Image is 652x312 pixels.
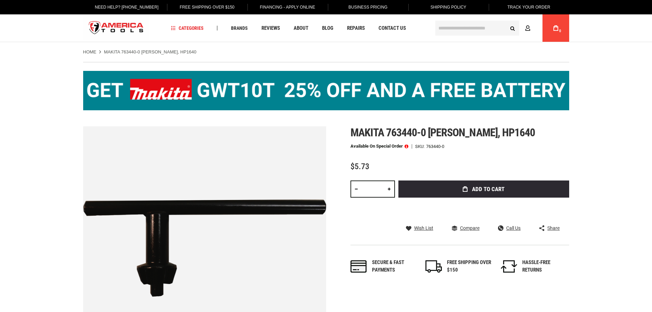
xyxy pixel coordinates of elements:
p: Available on Special Order [350,144,408,149]
a: Home [83,49,97,55]
span: $5.73 [350,162,369,171]
span: Reviews [261,26,280,31]
a: Brands [228,24,251,33]
span: Repairs [347,26,365,31]
div: HASSLE-FREE RETURNS [522,259,567,274]
span: Shipping Policy [431,5,466,10]
img: shipping [425,260,442,273]
div: Secure & fast payments [372,259,417,274]
a: About [291,24,311,33]
div: FREE SHIPPING OVER $150 [447,259,491,274]
img: America Tools [83,15,150,41]
a: Wish List [406,225,433,231]
img: payments [350,260,367,273]
a: Blog [319,24,336,33]
a: Repairs [344,24,368,33]
span: Categories [171,26,204,30]
strong: MAKITA 763440-0 [PERSON_NAME], HP1640 [104,49,196,54]
strong: SKU [415,144,426,149]
a: Call Us [498,225,521,231]
span: Makita 763440-0 [PERSON_NAME], hp1640 [350,126,535,139]
span: Brands [231,26,248,30]
a: Contact Us [375,24,409,33]
img: BOGO: Buy the Makita® XGT IMpact Wrench (GWT10T), get the BL4040 4ah Battery FREE! [83,71,569,110]
a: Categories [168,24,207,33]
a: 0 [549,14,562,42]
span: Call Us [506,226,521,230]
a: Compare [452,225,480,231]
span: Blog [322,26,333,31]
span: 0 [559,29,561,33]
a: store logo [83,15,150,41]
iframe: Secure express checkout frame [397,200,571,220]
span: Share [547,226,560,230]
span: Compare [460,226,480,230]
a: Reviews [258,24,283,33]
button: Search [506,22,519,35]
button: Add to Cart [398,180,569,198]
span: Wish List [414,226,433,230]
div: 763440-0 [426,144,444,149]
span: About [294,26,308,31]
span: Add to Cart [472,186,504,192]
span: Contact Us [379,26,406,31]
img: returns [501,260,517,273]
